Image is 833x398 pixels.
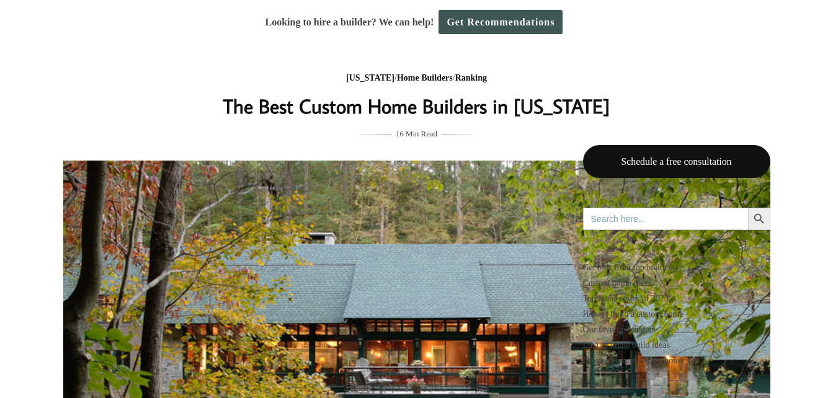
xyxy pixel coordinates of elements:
[455,73,487,82] a: Ranking
[169,71,664,86] div: / /
[439,10,563,34] a: Get Recommendations
[396,127,437,141] span: 16 Min Read
[397,73,453,82] a: Home Builders
[169,91,664,121] h1: The Best Custom Home Builders in [US_STATE]
[346,73,394,82] a: [US_STATE]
